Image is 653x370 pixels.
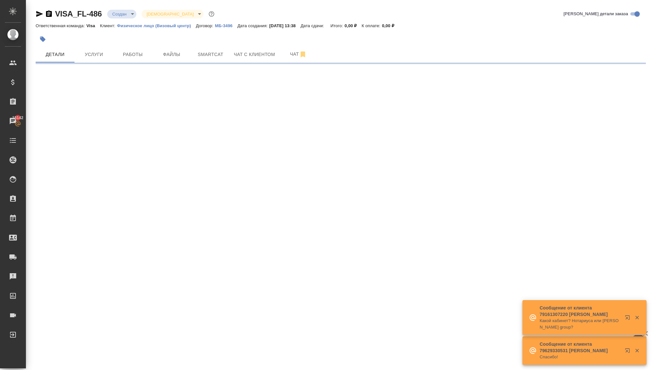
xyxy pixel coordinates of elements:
[299,50,307,58] svg: Отписаться
[142,10,203,18] div: Создан
[45,10,53,18] button: Скопировать ссылку
[196,23,215,28] p: Договор:
[40,50,71,59] span: Детали
[215,23,237,28] a: МБ-3496
[8,115,27,121] span: 15142
[540,318,621,331] p: Какой кабинет? Нотариуса или [PERSON_NAME] group?
[107,10,136,18] div: Создан
[621,344,636,360] button: Открыть в новой вкладке
[540,341,621,354] p: Сообщение от клиента 79629330531 [PERSON_NAME]
[301,23,326,28] p: Дата сдачи:
[564,11,628,17] span: [PERSON_NAME] детали заказа
[36,32,50,46] button: Добавить тэг
[345,23,362,28] p: 0,00 ₽
[195,50,226,59] span: Smartcat
[110,11,129,17] button: Создан
[36,10,43,18] button: Скопировать ссылку для ЯМессенджера
[540,305,621,318] p: Сообщение от клиента 79161307220 [PERSON_NAME]
[145,11,196,17] button: [DEMOGRAPHIC_DATA]
[362,23,382,28] p: К оплате:
[630,348,644,353] button: Закрыть
[237,23,269,28] p: Дата создания:
[283,50,314,58] span: Чат
[234,50,275,59] span: Чат с клиентом
[207,10,216,18] button: Доп статусы указывают на важность/срочность заказа
[117,50,148,59] span: Работы
[621,311,636,327] button: Открыть в новой вкладке
[630,315,644,320] button: Закрыть
[100,23,117,28] p: Клиент:
[156,50,187,59] span: Файлы
[117,23,196,28] a: Физическое лицо (Визовый центр)
[330,23,344,28] p: Итого:
[382,23,399,28] p: 0,00 ₽
[86,23,100,28] p: Visa
[540,354,621,360] p: Спасибо!
[2,113,24,129] a: 15142
[36,23,86,28] p: Ответственная команда:
[55,9,102,18] a: VISA_FL-486
[269,23,301,28] p: [DATE] 13:38
[78,50,109,59] span: Услуги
